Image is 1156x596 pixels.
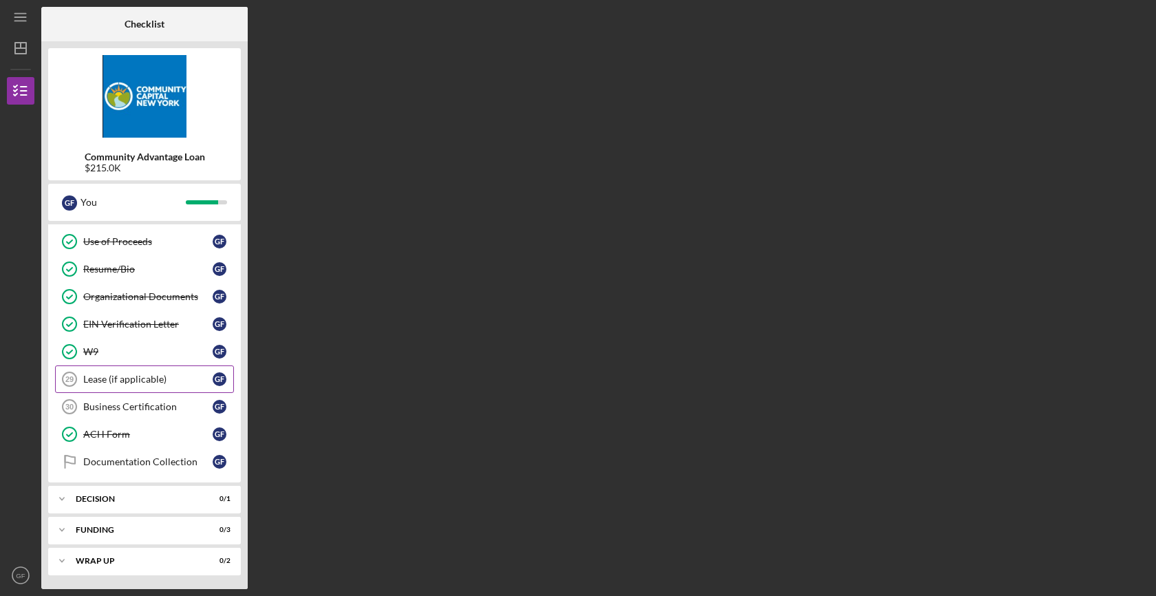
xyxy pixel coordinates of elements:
[83,429,213,440] div: ACH Form
[213,455,226,469] div: G F
[213,427,226,441] div: G F
[76,557,196,565] div: Wrap up
[55,421,234,448] a: ACH FormGF
[55,283,234,310] a: Organizational DocumentsGF
[55,393,234,421] a: 30Business CertificationGF
[206,495,231,503] div: 0 / 1
[213,317,226,331] div: G F
[85,162,205,173] div: $215.0K
[213,290,226,304] div: G F
[76,526,196,534] div: Funding
[55,448,234,476] a: Documentation CollectionGF
[55,365,234,393] a: 29Lease (if applicable)GF
[125,19,164,30] b: Checklist
[83,291,213,302] div: Organizational Documents
[213,235,226,248] div: G F
[213,262,226,276] div: G F
[213,345,226,359] div: G F
[65,403,74,411] tspan: 30
[213,372,226,386] div: G F
[83,319,213,330] div: EIN Verification Letter
[206,526,231,534] div: 0 / 3
[206,557,231,565] div: 0 / 2
[83,264,213,275] div: Resume/Bio
[83,401,213,412] div: Business Certification
[55,228,234,255] a: Use of ProceedsGF
[16,572,25,579] text: GF
[83,346,213,357] div: W9
[55,310,234,338] a: EIN Verification LetterGF
[76,495,196,503] div: Decision
[83,374,213,385] div: Lease (if applicable)
[83,456,213,467] div: Documentation Collection
[55,338,234,365] a: W9GF
[83,236,213,247] div: Use of Proceeds
[55,255,234,283] a: Resume/BioGF
[48,55,241,138] img: Product logo
[85,151,205,162] b: Community Advantage Loan
[65,375,74,383] tspan: 29
[7,562,34,589] button: GF
[62,195,77,211] div: G F
[81,191,186,214] div: You
[213,400,226,414] div: G F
